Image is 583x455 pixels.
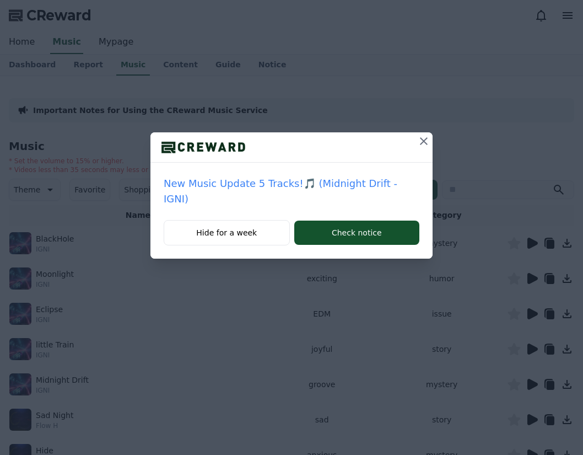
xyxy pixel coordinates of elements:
button: Hide for a week [164,220,290,245]
font: Check notice [332,227,382,238]
button: Check notice [294,221,419,245]
font: Hide for a week [196,227,257,238]
a: New Music Update 5 Tracks!🎵 (Midnight Drift - IGNI) [164,176,419,207]
img: logo [150,139,256,156]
